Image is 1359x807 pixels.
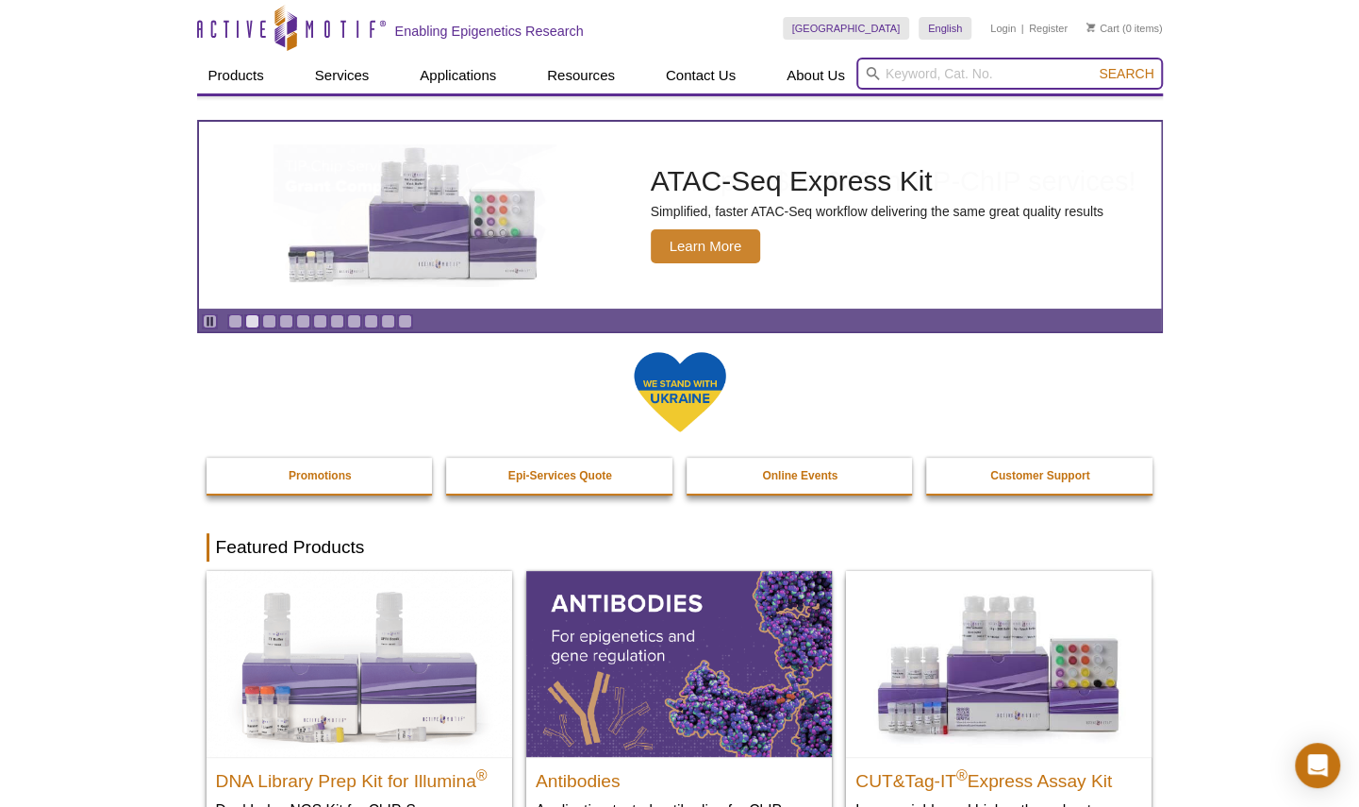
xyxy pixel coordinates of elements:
[207,533,1153,562] h2: Featured Products
[398,314,412,328] a: Go to slide 11
[687,458,915,494] a: Online Events
[296,314,310,328] a: Go to slide 5
[926,458,1154,494] a: Customer Support
[207,458,435,494] a: Promotions
[990,22,1016,35] a: Login
[990,469,1089,482] strong: Customer Support
[783,17,910,40] a: [GEOGRAPHIC_DATA]
[956,766,968,782] sup: ®
[259,143,571,287] img: ATAC-Seq Express Kit
[856,58,1163,90] input: Keyword, Cat. No.
[762,469,837,482] strong: Online Events
[408,58,507,93] a: Applications
[446,458,674,494] a: Epi-Services Quote
[651,229,761,263] span: Learn More
[279,314,293,328] a: Go to slide 4
[651,203,1103,220] p: Simplified, faster ATAC-Seq workflow delivering the same great quality results
[1295,743,1340,788] div: Open Intercom Messenger
[330,314,344,328] a: Go to slide 7
[633,350,727,434] img: We Stand With Ukraine
[855,763,1142,791] h2: CUT&Tag-IT Express Assay Kit
[199,122,1161,309] article: ATAC-Seq Express Kit
[364,314,378,328] a: Go to slide 9
[289,469,352,482] strong: Promotions
[1099,66,1153,81] span: Search
[508,469,612,482] strong: Epi-Services Quote
[476,766,488,782] sup: ®
[228,314,242,328] a: Go to slide 1
[919,17,971,40] a: English
[1086,23,1095,32] img: Your Cart
[207,571,512,756] img: DNA Library Prep Kit for Illumina
[1093,65,1159,82] button: Search
[245,314,259,328] a: Go to slide 2
[197,58,275,93] a: Products
[536,58,626,93] a: Resources
[313,314,327,328] a: Go to slide 6
[1029,22,1068,35] a: Register
[216,763,503,791] h2: DNA Library Prep Kit for Illumina
[846,571,1152,756] img: CUT&Tag-IT® Express Assay Kit
[1086,22,1119,35] a: Cart
[651,167,1103,195] h2: ATAC-Seq Express Kit
[526,571,832,756] img: All Antibodies
[775,58,856,93] a: About Us
[381,314,395,328] a: Go to slide 10
[203,314,217,328] a: Toggle autoplay
[304,58,381,93] a: Services
[536,763,822,791] h2: Antibodies
[347,314,361,328] a: Go to slide 8
[655,58,747,93] a: Contact Us
[1021,17,1024,40] li: |
[1086,17,1163,40] li: (0 items)
[199,122,1161,309] a: ATAC-Seq Express Kit ATAC-Seq Express Kit Simplified, faster ATAC-Seq workflow delivering the sam...
[262,314,276,328] a: Go to slide 3
[395,23,584,40] h2: Enabling Epigenetics Research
